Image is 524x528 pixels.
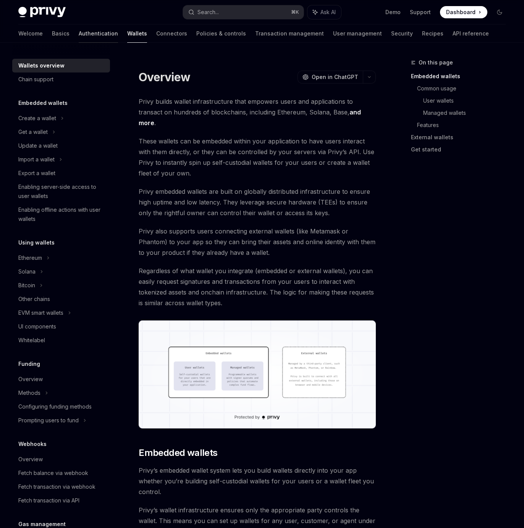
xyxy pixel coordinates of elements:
a: Dashboard [440,6,487,18]
a: Welcome [18,24,43,43]
span: Open in ChatGPT [312,73,358,81]
button: Ask AI [307,5,341,19]
a: Get started [411,143,512,156]
a: Wallets overview [12,59,110,72]
div: UI components [18,322,56,331]
div: Bitcoin [18,281,35,290]
a: Recipes [422,24,443,43]
span: Privy also supports users connecting external wallets (like Metamask or Phantom) to your app so t... [139,226,376,258]
div: Get a wallet [18,127,48,137]
a: Common usage [417,82,512,95]
a: Basics [52,24,70,43]
a: Managed wallets [423,107,512,119]
a: User wallets [423,95,512,107]
a: Overview [12,372,110,386]
a: Overview [12,452,110,466]
h5: Embedded wallets [18,98,68,108]
a: Export a wallet [12,166,110,180]
div: Enabling server-side access to user wallets [18,182,105,201]
span: ⌘ K [291,9,299,15]
a: Features [417,119,512,131]
div: Update a wallet [18,141,58,150]
a: Transaction management [255,24,324,43]
a: Connectors [156,24,187,43]
div: Export a wallet [18,169,55,178]
div: Methods [18,388,40,398]
a: Demo [385,8,401,16]
img: images/walletoverview.png [139,320,376,428]
a: Update a wallet [12,139,110,153]
span: On this page [419,58,453,67]
span: These wallets can be embedded within your application to have users interact with them directly, ... [139,136,376,179]
a: Whitelabel [12,333,110,347]
a: Wallets [127,24,147,43]
div: Solana [18,267,36,276]
button: Search...⌘K [183,5,304,19]
div: Import a wallet [18,155,55,164]
a: API reference [453,24,489,43]
div: Prompting users to fund [18,416,79,425]
a: Security [391,24,413,43]
div: EVM smart wallets [18,308,63,317]
a: Configuring funding methods [12,400,110,414]
a: User management [333,24,382,43]
div: Fetch balance via webhook [18,468,88,478]
img: dark logo [18,7,66,18]
div: Fetch transaction via webhook [18,482,95,491]
span: Embedded wallets [139,447,217,459]
h1: Overview [139,70,190,84]
button: Toggle dark mode [493,6,506,18]
div: Create a wallet [18,114,56,123]
a: Embedded wallets [411,70,512,82]
span: Privy’s embedded wallet system lets you build wallets directly into your app whether you’re build... [139,465,376,497]
span: Dashboard [446,8,475,16]
div: Enabling offline actions with user wallets [18,205,105,224]
a: Fetch balance via webhook [12,466,110,480]
a: External wallets [411,131,512,143]
div: Search... [197,8,219,17]
div: Whitelabel [18,336,45,345]
h5: Webhooks [18,439,47,449]
h5: Funding [18,359,40,369]
a: Support [410,8,431,16]
a: Chain support [12,72,110,86]
a: Fetch transaction via webhook [12,480,110,494]
h5: Using wallets [18,238,55,247]
button: Open in ChatGPT [298,71,363,84]
a: Fetch transaction via API [12,494,110,507]
span: Privy embedded wallets are built on globally distributed infrastructure to ensure high uptime and... [139,186,376,218]
div: Chain support [18,75,53,84]
a: Policies & controls [196,24,246,43]
a: Other chains [12,292,110,306]
div: Ethereum [18,253,42,262]
a: Enabling server-side access to user wallets [12,180,110,203]
a: UI components [12,320,110,333]
div: Overview [18,455,43,464]
span: Regardless of what wallet you integrate (embedded or external wallets), you can easily request si... [139,266,376,308]
a: Enabling offline actions with user wallets [12,203,110,226]
a: Authentication [79,24,118,43]
div: Wallets overview [18,61,65,70]
div: Overview [18,375,43,384]
span: Privy builds wallet infrastructure that empowers users and applications to transact on hundreds o... [139,96,376,128]
div: Configuring funding methods [18,402,92,411]
div: Fetch transaction via API [18,496,79,505]
div: Other chains [18,295,50,304]
span: Ask AI [320,8,336,16]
